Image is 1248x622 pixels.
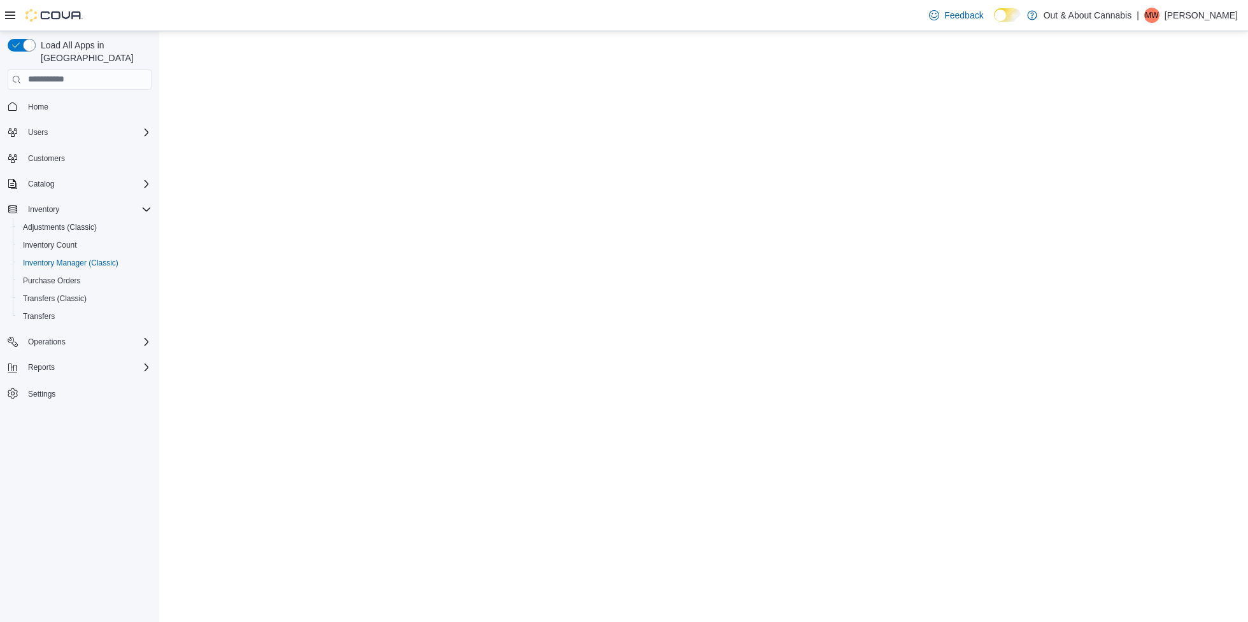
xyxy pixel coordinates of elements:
span: Settings [28,389,55,399]
div: Mark Wolk [1144,8,1159,23]
input: Dark Mode [994,8,1021,22]
button: Customers [3,149,157,167]
a: Transfers (Classic) [18,291,92,306]
p: Out & About Cannabis [1044,8,1132,23]
button: Adjustments (Classic) [13,218,157,236]
span: Catalog [23,176,152,192]
button: Users [3,124,157,141]
span: Inventory Manager (Classic) [23,258,118,268]
span: Reports [28,362,55,372]
span: Transfers [18,309,152,324]
span: Adjustments (Classic) [23,222,97,232]
span: Inventory Manager (Classic) [18,255,152,271]
a: Inventory Count [18,237,82,253]
button: Transfers (Classic) [13,290,157,307]
button: Catalog [23,176,59,192]
span: Reports [23,360,152,375]
span: Operations [28,337,66,347]
span: Adjustments (Classic) [18,220,152,235]
span: Operations [23,334,152,350]
span: Inventory [28,204,59,215]
nav: Complex example [8,92,152,436]
img: Cova [25,9,83,22]
span: Load All Apps in [GEOGRAPHIC_DATA] [36,39,152,64]
span: Customers [23,150,152,166]
span: Feedback [944,9,983,22]
span: Customers [28,153,65,164]
span: Purchase Orders [23,276,81,286]
span: Inventory Count [23,240,77,250]
a: Home [23,99,53,115]
button: Users [23,125,53,140]
span: Users [23,125,152,140]
span: Home [28,102,48,112]
span: Home [23,99,152,115]
button: Catalog [3,175,157,193]
button: Operations [23,334,71,350]
button: Settings [3,384,157,402]
button: Reports [3,358,157,376]
button: Inventory [23,202,64,217]
button: Reports [23,360,60,375]
p: [PERSON_NAME] [1165,8,1238,23]
a: Adjustments (Classic) [18,220,102,235]
span: Users [28,127,48,138]
span: Transfers [23,311,55,322]
span: Purchase Orders [18,273,152,288]
button: Inventory [3,201,157,218]
button: Transfers [13,307,157,325]
span: Inventory [23,202,152,217]
span: Transfers (Classic) [23,293,87,304]
span: Catalog [28,179,54,189]
a: Settings [23,386,60,402]
button: Inventory Count [13,236,157,254]
button: Home [3,97,157,116]
span: Settings [23,385,152,401]
a: Inventory Manager (Classic) [18,255,124,271]
a: Purchase Orders [18,273,86,288]
a: Feedback [924,3,988,28]
button: Purchase Orders [13,272,157,290]
a: Transfers [18,309,60,324]
span: MW [1145,8,1158,23]
span: Transfers (Classic) [18,291,152,306]
span: Inventory Count [18,237,152,253]
a: Customers [23,151,70,166]
p: | [1137,8,1139,23]
button: Inventory Manager (Classic) [13,254,157,272]
button: Operations [3,333,157,351]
